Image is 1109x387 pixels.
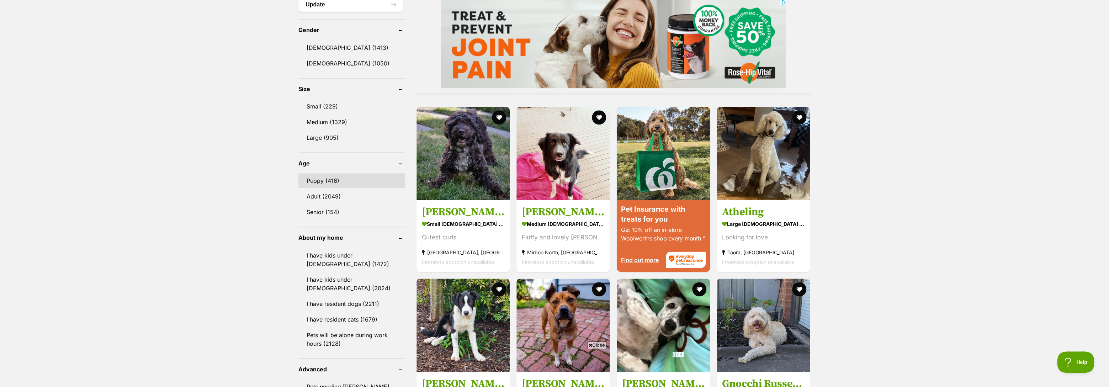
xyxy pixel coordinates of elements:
[298,328,405,351] a: Pets will be alone during work hours (2128)
[298,296,405,311] a: I have resident dogs (2211)
[587,341,606,349] span: Close
[422,218,504,229] strong: small [DEMOGRAPHIC_DATA] Dog
[722,247,805,257] strong: Toora, [GEOGRAPHIC_DATA]
[298,40,405,55] a: [DEMOGRAPHIC_DATA] (1413)
[298,99,405,114] a: Small (229)
[492,110,506,124] button: favourite
[522,247,604,257] strong: Mirboo North, [GEOGRAPHIC_DATA]
[416,200,510,272] a: [PERSON_NAME] small [DEMOGRAPHIC_DATA] Dog Cutest curls [GEOGRAPHIC_DATA], [GEOGRAPHIC_DATA] Inte...
[298,56,405,71] a: [DEMOGRAPHIC_DATA] (1050)
[298,312,405,327] a: I have resident cats (1679)
[522,205,604,218] h3: [PERSON_NAME]
[692,282,706,296] button: favourite
[722,259,794,265] span: Interstate adoption unavailable
[522,232,604,242] div: Fluffy and lovely [PERSON_NAME]
[298,115,405,129] a: Medium (1329)
[722,205,805,218] h3: Atheling
[298,248,405,271] a: I have kids under [DEMOGRAPHIC_DATA] (1472)
[516,107,610,200] img: Finn Quinell - Border Collie x Australian Kelpie Dog
[422,232,504,242] div: Cutest curls
[298,272,405,296] a: I have kids under [DEMOGRAPHIC_DATA] (2024)
[522,218,604,229] strong: medium [DEMOGRAPHIC_DATA] Dog
[592,110,606,124] button: favourite
[298,205,405,219] a: Senior (154)
[425,351,684,383] iframe: Advertisement
[422,259,494,265] span: Interstate adoption unavailable
[792,110,806,124] button: favourite
[516,279,610,372] img: Chloe Haliwell - Staffordshire Bull Terrier x Australian Kelpie Dog
[416,107,510,200] img: Bertie Kumara - Maltese x Poodle Dog
[522,259,594,265] span: Interstate adoption unavailable
[722,232,805,242] div: Looking for love
[298,366,405,372] header: Advanced
[422,247,504,257] strong: [GEOGRAPHIC_DATA], [GEOGRAPHIC_DATA]
[717,200,810,272] a: Atheling large [DEMOGRAPHIC_DATA] Dog Looking for love Toora, [GEOGRAPHIC_DATA] Interstate adopti...
[722,218,805,229] strong: large [DEMOGRAPHIC_DATA] Dog
[792,282,806,296] button: favourite
[298,189,405,204] a: Adult (2049)
[717,279,810,372] img: Gnocchi Russelton - Poodle x Golden Retriever Dog
[298,160,405,166] header: Age
[298,27,405,33] header: Gender
[298,173,405,188] a: Puppy (416)
[492,282,506,296] button: favourite
[516,200,610,272] a: [PERSON_NAME] medium [DEMOGRAPHIC_DATA] Dog Fluffy and lovely [PERSON_NAME] Mirboo North, [GEOGRA...
[416,279,510,372] img: Maynard - Border Collie x Bull Arab Dog
[422,205,504,218] h3: [PERSON_NAME]
[717,107,810,200] img: Atheling - Poodle (Standard) Dog
[1057,351,1095,373] iframe: Help Scout Beacon - Open
[298,86,405,92] header: Size
[592,282,606,296] button: favourite
[298,234,405,241] header: About my home
[298,130,405,145] a: Large (905)
[617,279,710,372] img: Dizzy Babbington - Whippet Dog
